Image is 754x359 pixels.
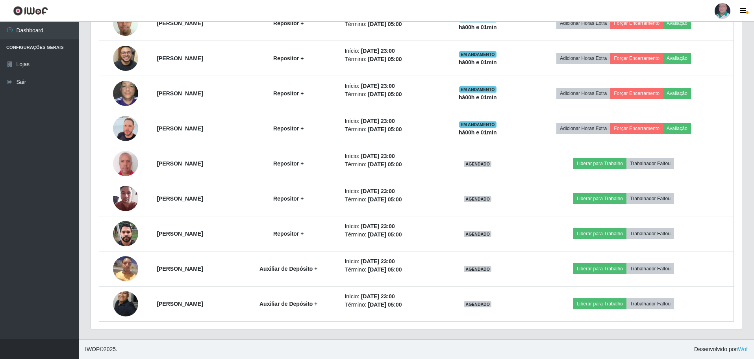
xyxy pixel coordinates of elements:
span: EM ANDAMENTO [459,121,496,128]
li: Início: [345,257,437,266]
button: Trabalhador Faltou [626,263,674,274]
time: [DATE] 05:00 [368,161,402,167]
li: Término: [345,20,437,28]
button: Liberar para Trabalho [573,298,626,309]
strong: Repositor + [273,90,304,97]
strong: há 00 h e 01 min [459,24,497,30]
button: Avaliação [663,18,691,29]
span: AGENDADO [464,196,491,202]
button: Trabalhador Faltou [626,228,674,239]
time: [DATE] 23:00 [361,118,395,124]
time: [DATE] 23:00 [361,223,395,229]
li: Término: [345,55,437,63]
img: 1738750603268.jpeg [113,252,138,285]
img: 1725919493189.jpeg [113,36,138,81]
span: © 2025 . [85,345,117,353]
time: [DATE] 23:00 [361,293,395,299]
time: [DATE] 23:00 [361,153,395,159]
time: [DATE] 05:00 [368,196,402,203]
strong: [PERSON_NAME] [157,266,203,272]
li: Início: [345,47,437,55]
time: [DATE] 23:00 [361,258,395,264]
li: Início: [345,292,437,301]
button: Forçar Encerramento [610,123,663,134]
button: Liberar para Trabalho [573,193,626,204]
time: [DATE] 23:00 [361,48,395,54]
button: Trabalhador Faltou [626,193,674,204]
time: [DATE] 23:00 [361,188,395,194]
img: 1734114107778.jpeg [113,286,138,321]
span: AGENDADO [464,266,491,272]
li: Início: [345,117,437,125]
span: Desenvolvido por [694,345,748,353]
button: Forçar Encerramento [610,88,663,99]
strong: [PERSON_NAME] [157,195,203,202]
li: Término: [345,266,437,274]
li: Início: [345,222,437,231]
time: [DATE] 05:00 [368,126,402,132]
button: Avaliação [663,88,691,99]
time: [DATE] 05:00 [368,301,402,308]
button: Trabalhador Faltou [626,298,674,309]
span: AGENDADO [464,301,491,307]
strong: Repositor + [273,125,304,132]
strong: Repositor + [273,160,304,167]
button: Adicionar Horas Extra [556,53,610,64]
img: 1756755048202.jpeg [113,217,138,250]
time: [DATE] 23:00 [361,83,395,89]
strong: Repositor + [273,195,304,202]
button: Liberar para Trabalho [573,263,626,274]
img: 1743595929569.jpeg [113,182,138,215]
li: Término: [345,231,437,239]
li: Início: [345,152,437,160]
span: EM ANDAMENTO [459,86,496,93]
button: Avaliação [663,53,691,64]
button: Forçar Encerramento [610,18,663,29]
time: [DATE] 05:00 [368,56,402,62]
span: AGENDADO [464,161,491,167]
strong: Auxiliar de Depósito + [259,266,317,272]
li: Término: [345,301,437,309]
span: AGENDADO [464,231,491,237]
strong: Repositor + [273,231,304,237]
time: [DATE] 05:00 [368,231,402,238]
time: [DATE] 05:00 [368,91,402,97]
li: Término: [345,125,437,134]
strong: há 00 h e 01 min [459,129,497,136]
a: iWof [737,346,748,352]
time: [DATE] 05:00 [368,21,402,27]
strong: Auxiliar de Depósito + [259,301,317,307]
strong: [PERSON_NAME] [157,160,203,167]
span: IWOF [85,346,100,352]
li: Término: [345,195,437,204]
img: 1602822418188.jpeg [113,6,138,40]
strong: há 00 h e 01 min [459,94,497,100]
button: Forçar Encerramento [610,53,663,64]
strong: há 00 h e 01 min [459,59,497,65]
strong: [PERSON_NAME] [157,90,203,97]
strong: Repositor + [273,55,304,61]
button: Trabalhador Faltou [626,158,674,169]
strong: [PERSON_NAME] [157,125,203,132]
li: Término: [345,160,437,169]
strong: [PERSON_NAME] [157,55,203,61]
button: Liberar para Trabalho [573,228,626,239]
button: Avaliação [663,123,691,134]
img: 1742651940085.jpeg [113,106,138,151]
img: CoreUI Logo [13,6,48,16]
button: Adicionar Horas Extra [556,88,610,99]
strong: [PERSON_NAME] [157,20,203,26]
button: Adicionar Horas Extra [556,123,610,134]
span: EM ANDAMENTO [459,51,496,58]
button: Liberar para Trabalho [573,158,626,169]
li: Início: [345,82,437,90]
strong: [PERSON_NAME] [157,231,203,237]
strong: Repositor + [273,20,304,26]
button: Adicionar Horas Extra [556,18,610,29]
strong: [PERSON_NAME] [157,301,203,307]
li: Término: [345,90,437,99]
time: [DATE] 05:00 [368,266,402,273]
li: Início: [345,187,437,195]
img: 1740615405032.jpeg [113,76,138,110]
img: 1749158606538.jpeg [113,149,138,177]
